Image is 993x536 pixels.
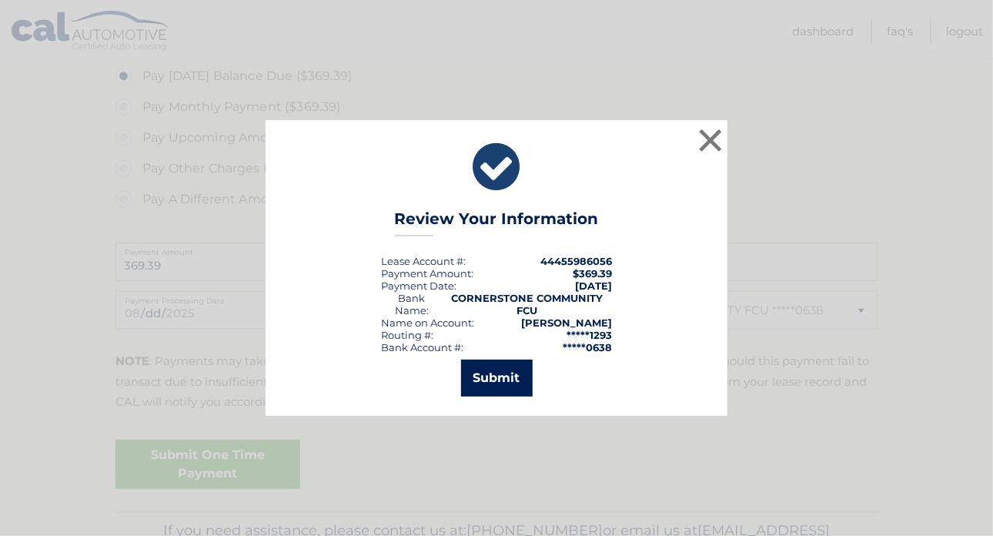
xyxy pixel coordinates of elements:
[461,360,533,397] button: Submit
[381,255,466,267] div: Lease Account #:
[381,341,463,353] div: Bank Account #:
[451,292,603,317] strong: CORNERSTONE COMMUNITY FCU
[573,267,612,280] span: $369.39
[521,317,612,329] strong: [PERSON_NAME]
[381,280,456,292] div: :
[540,255,612,267] strong: 44455986056
[395,209,599,236] h3: Review Your Information
[381,280,454,292] span: Payment Date
[381,292,442,317] div: Bank Name:
[381,317,474,329] div: Name on Account:
[381,267,473,280] div: Payment Amount:
[381,329,433,341] div: Routing #:
[695,125,726,156] button: ×
[575,280,612,292] span: [DATE]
